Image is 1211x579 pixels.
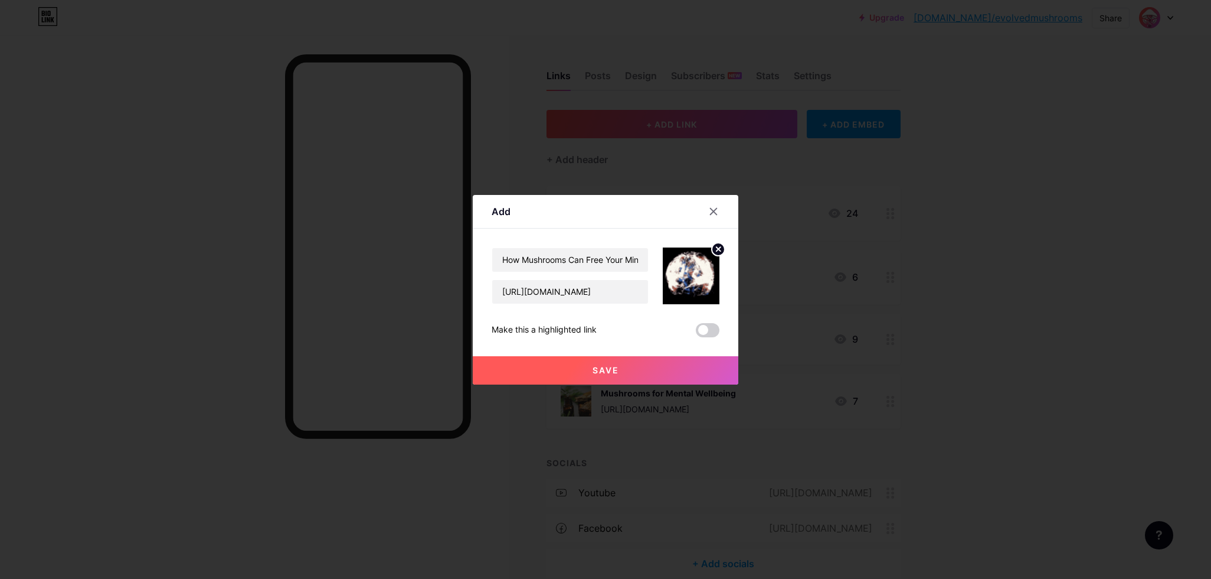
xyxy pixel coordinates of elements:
[492,204,510,219] div: Add
[473,356,738,385] button: Save
[492,280,648,304] input: URL
[492,323,597,337] div: Make this a highlighted link
[492,248,648,272] input: Title
[593,365,619,375] span: Save
[663,248,719,304] img: link_thumbnail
